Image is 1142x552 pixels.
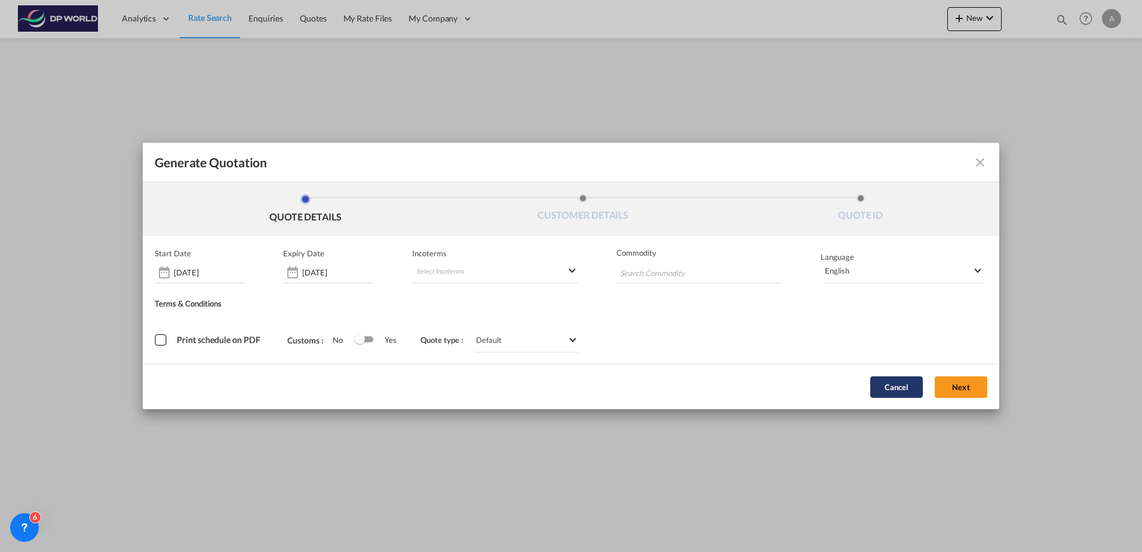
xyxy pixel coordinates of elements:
[155,249,191,258] p: Start Date
[155,155,267,170] span: Generate Quotation
[618,262,782,283] md-chips-wrap: Chips container with autocompletion. Enter the text area, type text to search, and then use the u...
[155,334,263,346] md-checkbox: Print schedule on PDF
[412,262,579,283] md-select: Select Incoterms
[444,194,722,226] li: CUSTOMER DETAILS
[143,143,999,409] md-dialog: Generate QuotationQUOTE ...
[174,268,245,277] input: Start date
[412,249,579,258] span: Incoterms
[373,335,397,345] span: Yes
[355,331,373,349] md-switch: Switch 1
[177,335,260,345] span: Print schedule on PDF
[973,155,987,170] md-icon: icon-close fg-AAA8AD cursor m-0
[167,194,444,226] li: QUOTE DETAILS
[620,263,733,283] input: Search Commodity
[333,335,355,345] span: No
[420,335,472,345] span: Quote type :
[283,249,324,258] p: Expiry Date
[476,335,502,345] div: Default
[825,266,849,275] div: English
[870,376,923,398] button: Cancel
[616,248,783,257] span: Commodity
[722,194,999,226] li: QUOTE ID
[935,376,987,398] button: Next
[287,335,333,345] span: Customs :
[155,299,571,313] div: Terms & Conditions
[821,252,854,262] span: Language
[302,268,374,277] input: Expiry date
